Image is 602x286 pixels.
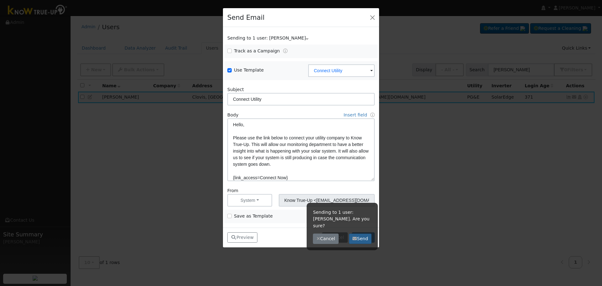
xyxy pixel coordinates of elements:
[308,64,375,77] input: Select a Template
[234,67,264,73] label: Use Template
[349,234,372,244] button: Send
[344,112,367,117] a: Insert field
[313,209,372,229] p: Sending to 1 user: [PERSON_NAME]. Are you sure?
[227,187,238,194] label: From
[227,13,264,23] h4: Send Email
[227,68,232,73] input: Use Template
[224,35,378,41] div: Show users
[227,86,244,93] label: Subject
[370,112,375,117] a: Fields
[227,232,257,243] button: Preview
[227,214,232,218] input: Save as Template
[234,213,273,219] label: Save as Template
[234,48,280,54] label: Track as a Campaign
[227,194,272,207] button: System
[227,112,239,118] label: Body
[313,234,339,244] button: Cancel
[283,48,288,53] a: Tracking Campaigns
[227,49,232,53] input: Track as a Campaign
